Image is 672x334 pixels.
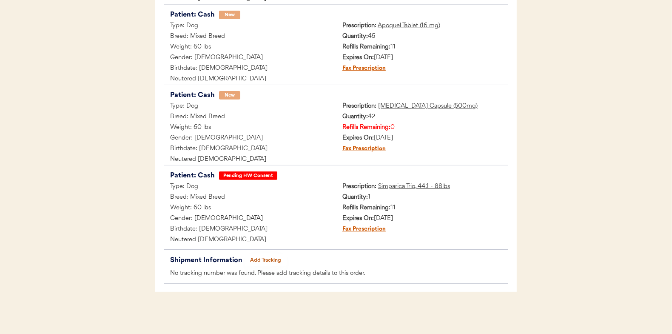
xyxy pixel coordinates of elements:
[342,23,376,29] strong: Prescription:
[164,21,336,31] div: Type: Dog
[336,144,386,154] div: Fax Prescription
[164,224,336,235] div: Birthdate: [DEMOGRAPHIC_DATA]
[336,63,386,74] div: Fax Prescription
[164,31,336,42] div: Breed: Mixed Breed
[378,23,440,29] u: Apoquel Tablet (16 mg)
[336,203,508,214] div: 11
[342,54,374,61] strong: Expires On:
[342,215,374,222] strong: Expires On:
[342,103,376,109] strong: Prescription:
[336,53,508,63] div: [DATE]
[164,192,336,203] div: Breed: Mixed Breed
[164,182,336,192] div: Type: Dog
[336,192,508,203] div: 1
[342,194,368,200] strong: Quantity:
[164,53,336,63] div: Gender: [DEMOGRAPHIC_DATA]
[164,63,336,74] div: Birthdate: [DEMOGRAPHIC_DATA]
[164,203,336,214] div: Weight: 60 lbs
[164,214,336,224] div: Gender: [DEMOGRAPHIC_DATA]
[342,114,368,120] strong: Quantity:
[336,123,508,133] div: 0
[164,74,336,85] div: Neutered [DEMOGRAPHIC_DATA]
[164,133,336,144] div: Gender: [DEMOGRAPHIC_DATA]
[336,42,508,53] div: 11
[164,268,508,279] div: No tracking number was found. Please add tracking details to this order.
[336,31,508,42] div: 45
[164,123,336,133] div: Weight: 60 lbs
[336,133,508,144] div: [DATE]
[342,205,390,211] strong: Refills Remaining:
[378,103,478,109] u: [MEDICAL_DATA] Capsule (500mg)
[378,183,450,190] u: Simparica Trio, 44.1 - 88lbs
[164,42,336,53] div: Weight: 60 lbs
[170,170,215,182] div: Patient: Cash
[164,235,336,246] div: Neutered [DEMOGRAPHIC_DATA]
[170,254,245,266] div: Shipment Information
[164,101,336,112] div: Type: Dog
[170,89,215,101] div: Patient: Cash
[342,44,390,50] strong: Refills Remaining:
[336,224,386,235] div: Fax Prescription
[164,154,336,165] div: Neutered [DEMOGRAPHIC_DATA]
[336,214,508,224] div: [DATE]
[245,254,287,266] button: Add Tracking
[170,9,215,21] div: Patient: Cash
[342,33,368,40] strong: Quantity:
[342,124,390,131] strong: Refills Remaining:
[342,135,374,141] strong: Expires On:
[164,112,336,123] div: Breed: Mixed Breed
[336,112,508,123] div: 42
[342,183,376,190] strong: Prescription:
[164,144,336,154] div: Birthdate: [DEMOGRAPHIC_DATA]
